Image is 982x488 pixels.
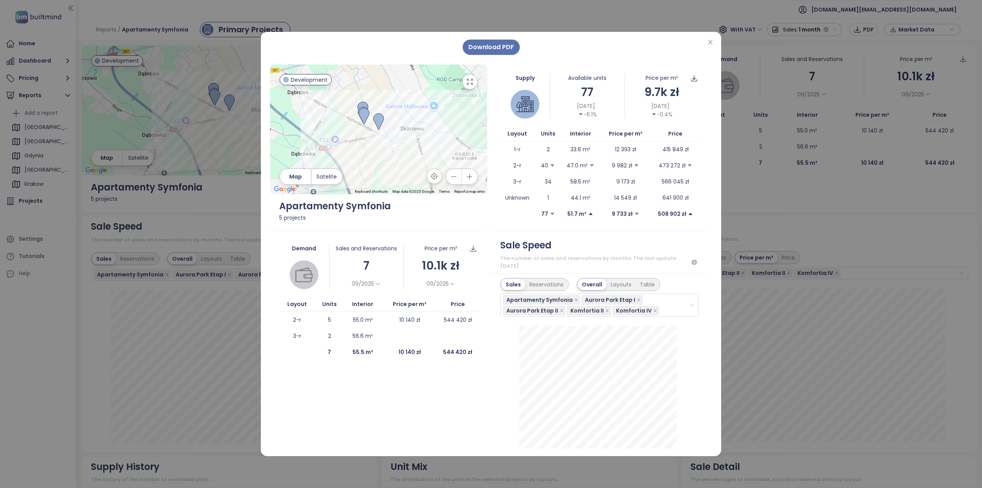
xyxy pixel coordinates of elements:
[571,194,590,202] p: 44.1 m²
[567,306,611,315] span: Komfortia II
[567,210,587,218] p: 51.7 m²
[316,172,337,181] span: Satelite
[279,312,315,328] td: 2-r
[295,266,313,283] img: wallet
[612,161,632,170] p: 9 982 zł
[707,39,713,45] span: close
[562,126,599,141] th: Interior
[637,298,641,302] span: close
[567,161,588,170] p: 47.0 m²
[589,163,595,168] span: caret-down
[439,189,450,194] a: Terms (opens in new tab)
[500,74,550,82] div: Supply
[578,110,597,119] div: -6.1%
[662,194,689,202] p: 641 900 zł
[506,306,558,315] span: Aurora Park Etap II
[662,177,689,186] p: 566 045 zł
[500,190,534,206] td: Unknown
[353,316,373,324] p: 55.0 m²
[330,256,404,275] div: 7
[574,298,578,302] span: close
[582,295,643,304] span: Aurora Park Etap I
[328,316,331,324] p: 5
[279,213,478,222] div: 5 projects
[634,211,639,217] span: caret-down
[437,297,478,312] th: Price
[280,169,311,184] button: Map
[646,74,678,82] div: Price per m²
[454,189,485,194] a: Report a map error
[500,255,699,270] div: The number of sales and reservations by months. The last update: [DATE]
[578,279,606,290] div: Overall
[577,102,595,110] span: [DATE]
[353,348,373,356] p: 55.5 m²
[328,348,331,356] p: 7
[330,244,404,253] div: Sales and Reservations
[427,280,449,288] span: 09/2025
[570,177,590,186] p: 58.5 m²
[463,40,520,55] button: Download PDF
[614,194,637,202] p: 14 549 zł
[585,296,635,304] span: Aurora Park Etap I
[382,297,437,312] th: Price per m²
[355,189,388,194] button: Keyboard shortcuts
[550,163,555,168] span: caret-down
[570,306,604,315] span: Komfortia II
[500,157,534,174] td: 2-r
[404,256,478,275] div: 10.1k zł
[392,189,434,194] span: Map data ©2025 Google
[545,177,552,186] p: 34
[588,211,593,217] span: caret-up
[606,279,636,290] div: Layouts
[616,306,652,315] span: Komfortia IV
[344,297,382,312] th: Interior
[550,83,624,101] div: 77
[659,161,685,170] p: 473 272 zł
[652,126,699,141] th: Price
[399,316,420,324] p: 10 140 zł
[328,332,331,340] p: 2
[289,172,302,181] span: Map
[541,161,548,170] p: 40
[503,306,565,315] span: Aurora Park Etap II
[599,126,652,141] th: Price per m²
[503,295,580,304] span: Apartamenty Symfonia
[500,141,534,157] td: 1-r
[525,279,568,290] div: Reservations
[444,316,472,324] p: 544 420 zł
[636,279,659,290] div: Table
[547,194,549,202] p: 1
[534,126,562,141] th: Units
[516,96,534,113] img: house
[612,210,633,218] p: 9 733 zł
[272,184,297,194] img: Google
[634,163,639,168] span: caret-down
[560,309,563,313] span: close
[706,38,715,47] button: Close
[291,76,328,84] span: Development
[658,210,686,218] p: 508 902 zł
[651,110,672,119] div: -0.4%
[578,112,583,117] span: caret-down
[279,328,315,344] td: 3-r
[506,296,573,304] span: Apartamenty Symfonia
[352,280,374,288] span: 09/2025
[570,145,590,154] p: 33.6 m²
[688,211,693,217] span: caret-up
[353,332,373,340] p: 56.6 m²
[653,309,657,313] span: close
[541,210,548,218] p: 77
[311,169,342,184] button: Satelite
[468,42,514,52] span: Download PDF
[501,279,525,290] div: Sales
[687,163,692,168] span: caret-down
[315,297,344,312] th: Units
[651,112,657,117] span: caret-down
[279,199,478,213] div: Apartamenty Symfonia
[613,306,659,315] span: Komfortia IV
[500,174,534,190] td: 3-r
[279,297,315,312] th: Layout
[500,238,552,253] div: Sale Speed
[550,74,624,82] div: Available units
[399,348,421,356] p: 10 140 zł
